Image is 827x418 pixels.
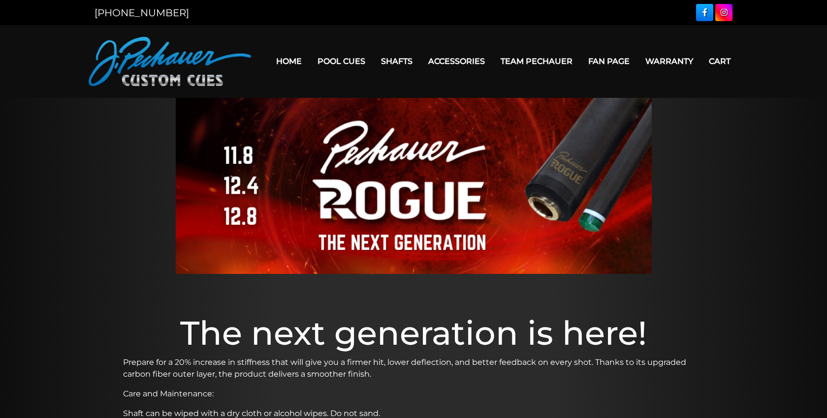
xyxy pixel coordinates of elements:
img: Pechauer Custom Cues [89,37,251,86]
a: Warranty [637,49,701,74]
a: Fan Page [580,49,637,74]
p: Prepare for a 20% increase in stiffness that will give you a firmer hit, lower deflection, and be... [123,357,704,380]
a: Home [268,49,310,74]
h1: The next generation is here! [123,313,704,353]
p: Care and Maintenance: [123,388,704,400]
a: [PHONE_NUMBER] [95,7,189,19]
a: Cart [701,49,738,74]
a: Shafts [373,49,420,74]
a: Accessories [420,49,493,74]
a: Pool Cues [310,49,373,74]
a: Team Pechauer [493,49,580,74]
